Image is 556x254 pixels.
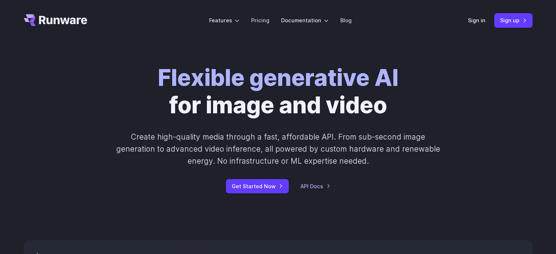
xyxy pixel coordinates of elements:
[251,16,269,24] a: Pricing
[158,64,398,119] h1: for image and video
[209,16,239,24] label: Features
[494,13,533,27] a: Sign up
[158,64,398,91] strong: Flexible generative AI
[340,16,352,24] a: Blog
[115,131,441,167] p: Create high-quality media through a fast, affordable API. From sub-second image generation to adv...
[300,182,330,190] a: API Docs
[281,16,329,24] label: Documentation
[24,14,87,26] a: Go to /
[226,179,289,193] a: Get Started Now
[468,16,485,24] a: Sign in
